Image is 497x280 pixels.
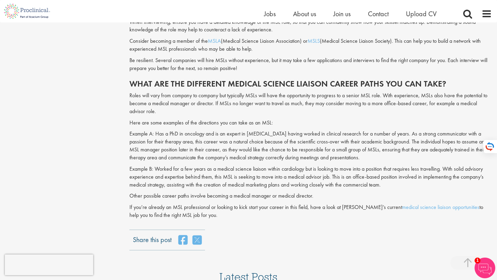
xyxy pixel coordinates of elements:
a: share on twitter [193,235,202,245]
a: Join us [333,9,351,18]
a: MSLS [308,37,320,44]
a: Upload CV [406,9,437,18]
p: Be resilient. Several companies will hire MSLs without experience, but it may take a few applicat... [129,57,492,72]
p: When interviewing, ensure you have a detailed knowledge of the MSL role, so that you can confiden... [129,18,492,34]
a: About us [293,9,316,18]
a: MSLA [208,37,221,44]
p: Example A: Has a PhD in oncology and is an expert in [MEDICAL_DATA] having worked in clinical res... [129,130,492,161]
iframe: reCAPTCHA [5,254,93,275]
a: share on facebook [178,235,187,245]
p: Here are some examples of the directions you can take as an MSL: [129,119,492,127]
p: Example B: Worked for a few years as a medical science liaison within cardiology but is looking t... [129,165,492,189]
label: Share this post [133,235,172,240]
p: Other possible career paths involve becoming a medical manager or medical director. [129,192,492,200]
a: Jobs [264,9,276,18]
img: Chatbot [475,258,495,278]
a: Contact [368,9,389,18]
h2: What are the different medical science liaison career paths you can take? [129,79,492,88]
p: Consider becoming a member of the (Medical Science Liaison Association) or (Medical Science Liais... [129,37,492,53]
a: medical science liaison opportunities [402,203,479,211]
span: 1 [475,258,480,263]
p: Roles will vary from company to company but typically MSLs will have the opportunity to progress ... [129,92,492,116]
p: If you’re already an MSL professional or looking to kick start your career in this field, have a ... [129,203,492,219]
